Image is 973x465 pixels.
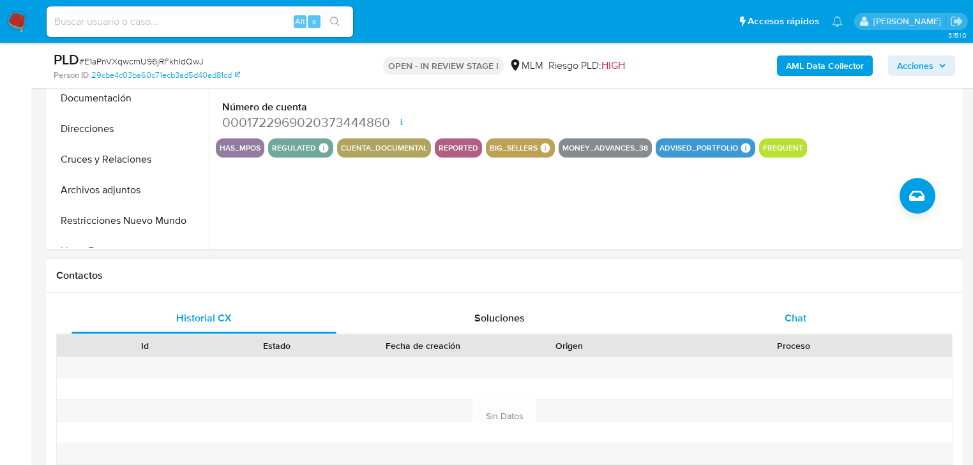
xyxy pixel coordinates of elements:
p: erika.juarez@mercadolibre.com.mx [873,15,946,27]
button: Direcciones [49,114,209,144]
div: MLM [509,59,543,73]
button: Acciones [888,55,955,76]
div: Id [88,339,202,352]
div: Origen [512,339,626,352]
b: PLD [54,49,79,70]
button: regulated [272,145,316,151]
dt: Número de cuenta [222,100,395,114]
button: Cruces y Relaciones [49,144,209,175]
div: Proceso [644,339,943,352]
span: # E1aPnVXqwcmU96jRFkhldQwJ [79,55,204,68]
span: Acciones [897,55,933,76]
button: AML Data Collector [777,55,873,76]
input: Buscar usuario o caso... [47,13,353,30]
button: reported [439,145,478,151]
span: 3.151.0 [948,30,967,40]
button: Listas Externas [49,236,209,267]
div: Estado [220,339,335,352]
b: Person ID [54,70,89,81]
span: Accesos rápidos [748,15,819,28]
div: Fecha de creación [352,339,494,352]
b: AML Data Collector [786,55,864,76]
a: Notificaciones [832,16,843,27]
button: frequent [763,145,803,151]
span: Riesgo PLD: [548,59,625,73]
button: Archivos adjuntos [49,175,209,205]
button: search-icon [322,13,348,31]
span: Historial CX [176,311,232,325]
p: OPEN - IN REVIEW STAGE I [383,57,504,75]
button: advised_portfolio [660,145,738,151]
a: Salir [950,15,963,28]
span: HIGH [601,58,625,73]
span: Soluciones [474,311,525,325]
a: 29cbe4c03ba60c71ecb3ad5d40ad81cd [91,70,240,81]
button: Restricciones Nuevo Mundo [49,205,209,236]
span: s [312,15,316,27]
dd: 0001722969020373444860 [222,114,395,131]
span: Alt [295,15,305,27]
span: Chat [785,311,806,325]
button: big_sellers [490,145,538,151]
button: has_mpos [220,145,260,151]
button: cuenta_documental [341,145,427,151]
button: Documentación [49,83,209,114]
h1: Contactos [56,269,953,282]
button: money_advances_38 [562,145,648,151]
